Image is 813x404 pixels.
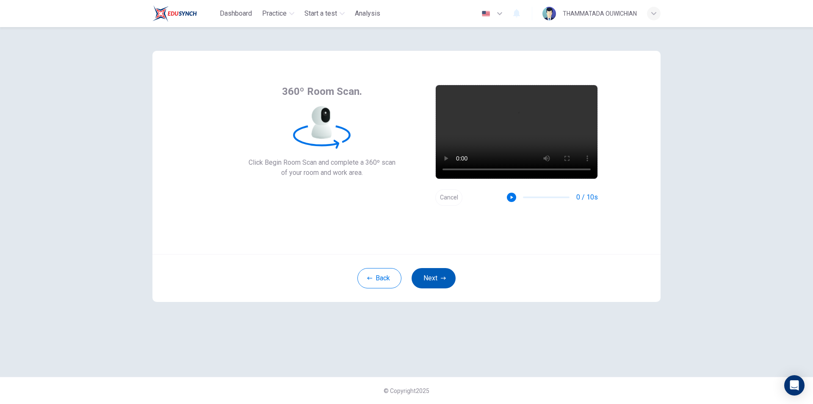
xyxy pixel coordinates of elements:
button: Cancel [435,189,462,206]
button: Back [357,268,401,288]
div: THAMMATADA OUWICHIAN [563,8,637,19]
span: Practice [262,8,287,19]
button: Next [412,268,456,288]
button: Practice [259,6,298,21]
button: Analysis [351,6,384,21]
span: Click Begin Room Scan and complete a 360º scan [249,158,395,168]
span: Analysis [355,8,380,19]
div: Open Intercom Messenger [784,375,805,396]
img: Train Test logo [152,5,197,22]
img: en [481,11,491,17]
span: Dashboard [220,8,252,19]
span: © Copyright 2025 [384,387,429,394]
span: of your room and work area. [249,168,395,178]
button: Start a test [301,6,348,21]
span: 0 / 10s [576,192,598,202]
img: Profile picture [542,7,556,20]
a: Train Test logo [152,5,216,22]
span: Start a test [304,8,337,19]
button: Dashboard [216,6,255,21]
span: 360º Room Scan. [282,85,362,98]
